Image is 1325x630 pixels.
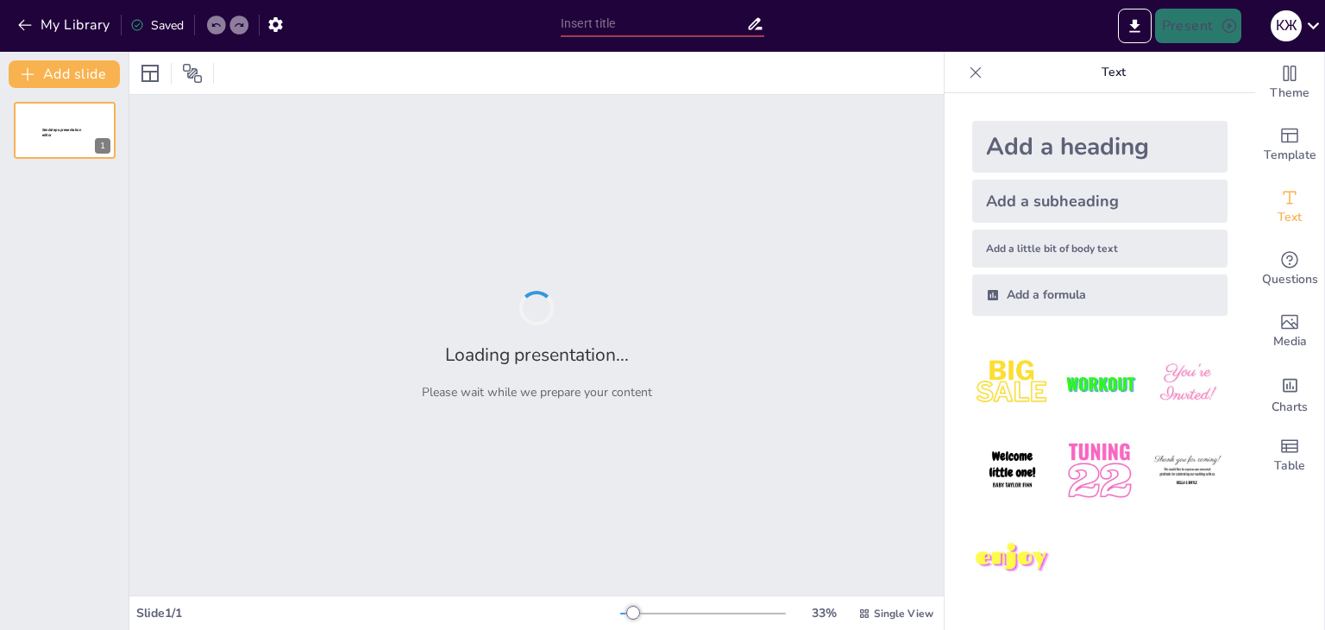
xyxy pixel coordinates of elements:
div: Add text boxes [1255,176,1324,238]
div: Add a table [1255,425,1324,487]
img: 6.jpeg [1147,431,1228,511]
img: 4.jpeg [972,431,1052,511]
div: 1 [95,138,110,154]
h2: Loading presentation... [445,343,629,367]
button: К Ж [1271,9,1302,43]
div: 1 [14,102,116,159]
span: Sendsteps presentation editor [42,128,81,137]
span: Questions [1262,270,1318,289]
span: Table [1274,457,1305,476]
span: Single View [874,607,933,621]
button: Present [1155,9,1241,43]
div: Saved [130,17,184,34]
img: 1.jpeg [972,343,1052,424]
img: 3.jpeg [1147,343,1228,424]
div: Get real-time input from your audience [1255,238,1324,300]
button: Export to PowerPoint [1118,9,1152,43]
button: Add slide [9,60,120,88]
img: 5.jpeg [1059,431,1140,511]
div: Add a heading [972,121,1228,173]
input: Insert title [561,11,746,36]
div: Slide 1 / 1 [136,605,620,621]
span: Position [182,63,203,84]
p: Text [989,52,1238,93]
span: Charts [1272,398,1308,417]
span: Text [1278,208,1302,227]
div: Add a subheading [972,180,1228,223]
button: My Library [13,11,117,39]
div: К Ж [1271,10,1302,41]
div: Add a little bit of body text [972,230,1228,268]
div: Add ready made slides [1255,114,1324,176]
div: 33 % [803,605,845,621]
span: Template [1264,146,1316,165]
div: Layout [136,60,164,87]
img: 2.jpeg [1059,343,1140,424]
div: Change the overall theme [1255,52,1324,114]
p: Please wait while we prepare your content [422,384,652,400]
img: 7.jpeg [972,519,1052,599]
div: Add a formula [972,274,1228,316]
span: Theme [1270,84,1309,103]
div: Add charts and graphs [1255,362,1324,425]
div: Add images, graphics, shapes or video [1255,300,1324,362]
span: Media [1273,332,1307,351]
